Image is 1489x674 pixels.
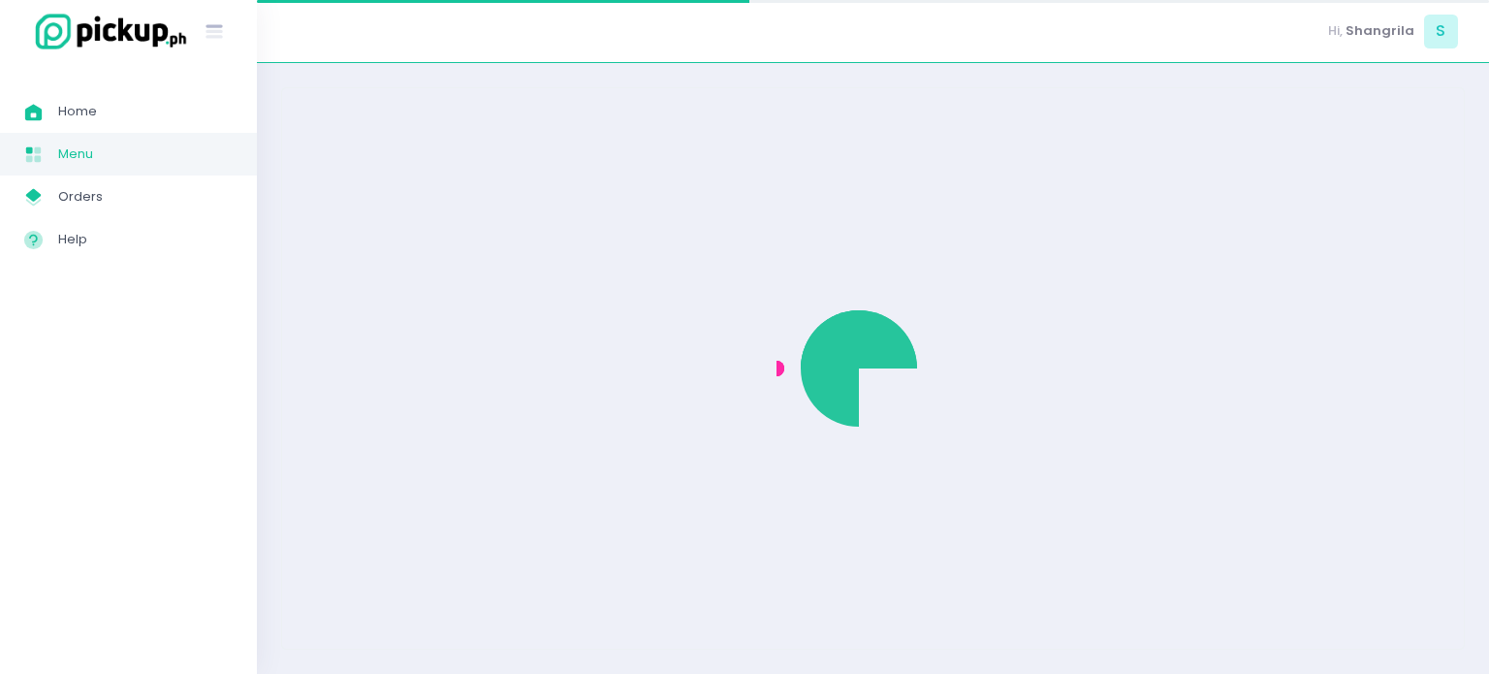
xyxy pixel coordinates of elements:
[1424,15,1458,48] span: S
[58,184,233,209] span: Orders
[58,99,233,124] span: Home
[58,227,233,252] span: Help
[1346,21,1414,41] span: Shangrila
[1328,21,1343,41] span: Hi,
[58,142,233,167] span: Menu
[24,11,189,52] img: logo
